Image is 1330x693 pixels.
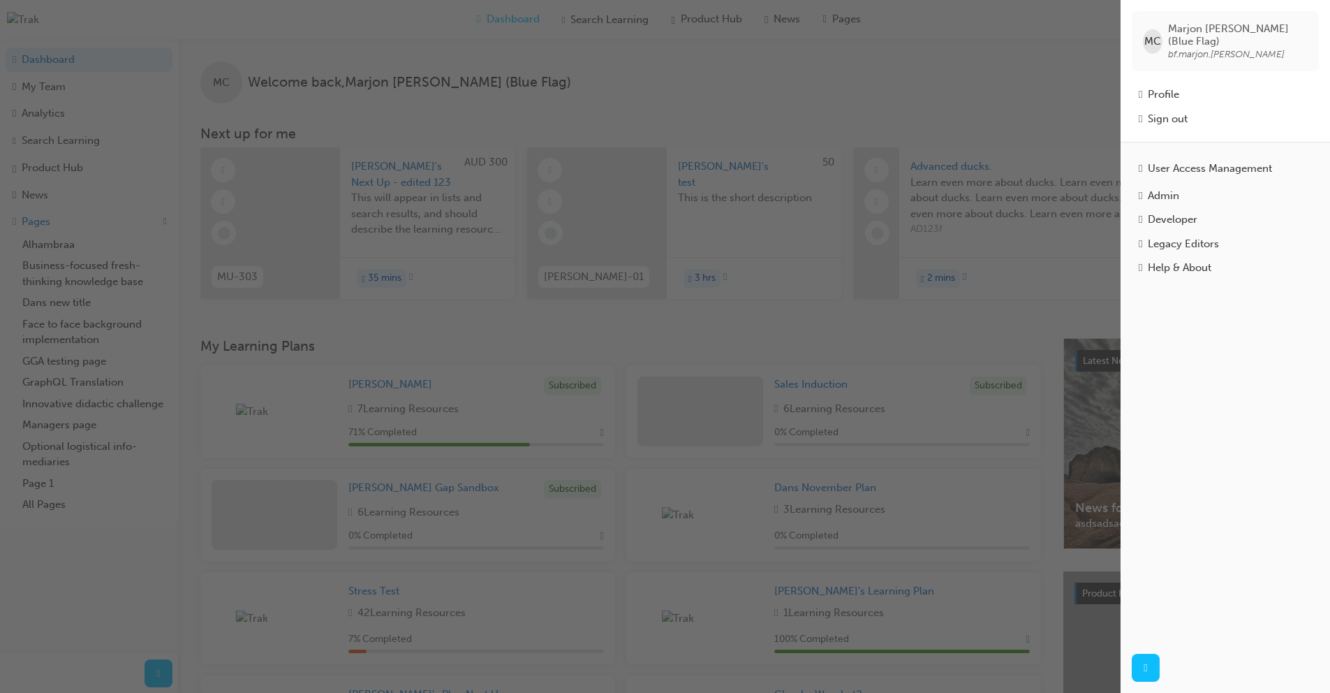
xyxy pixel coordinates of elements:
[1132,256,1319,280] a: Help & About
[1139,88,1142,101] span: man-icon
[1139,213,1142,226] span: robot-icon
[1148,212,1197,228] div: Developer
[1168,22,1308,48] span: Marjon [PERSON_NAME] (Blue Flag)
[1144,34,1161,50] span: MC
[1148,87,1179,103] div: Profile
[1139,189,1142,202] span: keys-icon
[1139,261,1142,274] span: info-icon
[1148,260,1211,276] div: Help & About
[1132,107,1319,131] button: Sign out
[1139,112,1142,125] span: exit-icon
[1168,48,1285,60] span: bf.marjon.[PERSON_NAME]
[1139,162,1142,175] span: usergroup-icon
[1132,232,1319,256] a: Legacy Editors
[1132,82,1319,107] a: Profile
[1148,188,1179,204] div: Admin
[1148,111,1188,127] div: Sign out
[1148,236,1219,252] div: Legacy Editors
[1132,207,1319,232] a: Developer
[1144,660,1147,676] span: next-icon
[1132,156,1319,181] a: User Access Management
[1132,184,1319,208] a: Admin
[1148,161,1272,177] div: User Access Management
[1139,238,1142,250] span: notepad-icon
